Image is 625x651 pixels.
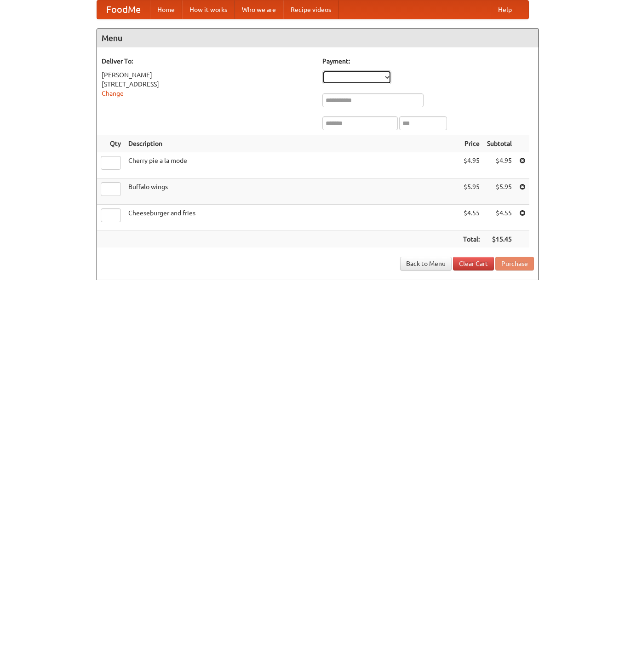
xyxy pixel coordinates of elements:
[182,0,235,19] a: How it works
[459,179,483,205] td: $5.95
[283,0,338,19] a: Recipe videos
[322,57,534,66] h5: Payment:
[102,80,313,89] div: [STREET_ADDRESS]
[491,0,519,19] a: Help
[483,205,516,231] td: $4.55
[483,135,516,152] th: Subtotal
[483,231,516,248] th: $15.45
[235,0,283,19] a: Who we are
[483,152,516,179] td: $4.95
[459,231,483,248] th: Total:
[125,205,459,231] td: Cheeseburger and fries
[459,152,483,179] td: $4.95
[125,179,459,205] td: Buffalo wings
[97,0,150,19] a: FoodMe
[97,29,539,47] h4: Menu
[459,135,483,152] th: Price
[400,257,452,271] a: Back to Menu
[495,257,534,271] button: Purchase
[102,57,313,66] h5: Deliver To:
[102,90,124,97] a: Change
[459,205,483,231] td: $4.55
[102,70,313,80] div: [PERSON_NAME]
[97,135,125,152] th: Qty
[453,257,494,271] a: Clear Cart
[125,152,459,179] td: Cherry pie a la mode
[125,135,459,152] th: Description
[150,0,182,19] a: Home
[483,179,516,205] td: $5.95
